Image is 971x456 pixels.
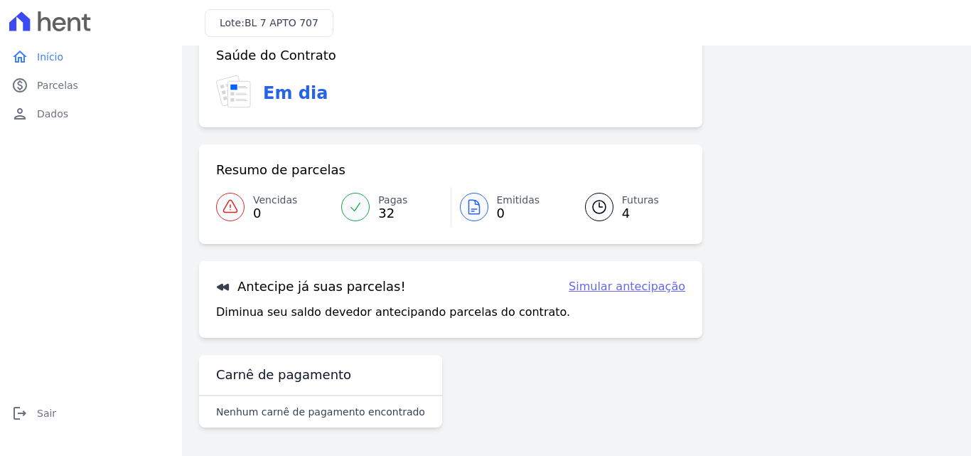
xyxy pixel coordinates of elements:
a: homeInício [6,43,176,71]
span: 0 [253,208,297,219]
span: Início [37,50,63,64]
span: 4 [622,208,659,219]
h3: Em dia [263,80,328,106]
a: Pagas 32 [333,187,450,227]
span: Parcelas [37,78,78,92]
a: Vencidas 0 [216,187,333,227]
h3: Antecipe já suas parcelas! [216,278,406,295]
p: Nenhum carnê de pagamento encontrado [216,405,425,419]
p: Diminua seu saldo devedor antecipando parcelas do contrato. [216,304,570,321]
i: home [11,48,28,65]
a: logoutSair [6,399,176,428]
i: person [11,105,28,122]
span: 32 [378,208,407,219]
span: Sair [37,406,56,420]
span: BL 7 APTO 707 [245,17,318,28]
i: logout [11,405,28,422]
i: paid [11,77,28,94]
span: Futuras [622,193,659,208]
a: paidParcelas [6,71,176,100]
a: Emitidas 0 [451,187,568,227]
h3: Lote: [220,16,318,31]
span: Vencidas [253,193,297,208]
span: Pagas [378,193,407,208]
h3: Saúde do Contrato [216,47,336,64]
h3: Resumo de parcelas [216,161,345,179]
span: Dados [37,107,68,121]
a: Simular antecipação [569,278,685,295]
a: Futuras 4 [568,187,685,227]
h3: Carnê de pagamento [216,366,351,383]
span: 0 [497,208,540,219]
a: personDados [6,100,176,128]
span: Emitidas [497,193,540,208]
